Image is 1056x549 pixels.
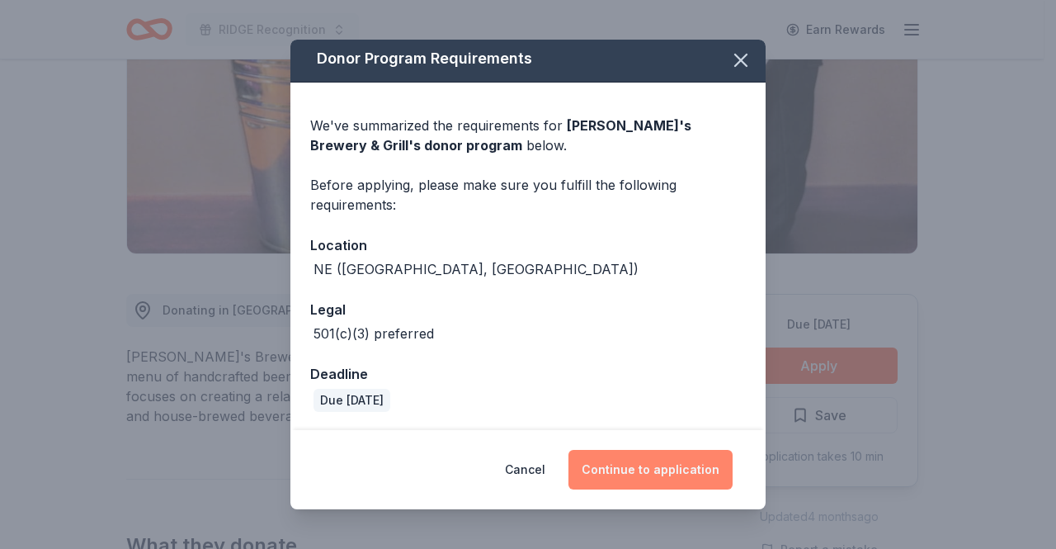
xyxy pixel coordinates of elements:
div: Location [310,234,746,256]
div: We've summarized the requirements for below. [310,116,746,155]
div: Deadline [310,363,746,385]
div: Due [DATE] [313,389,390,412]
div: Before applying, please make sure you fulfill the following requirements: [310,175,746,215]
button: Continue to application [568,450,733,490]
button: Cancel [505,450,545,490]
div: Donor Program Requirements [290,35,766,83]
div: Legal [310,299,746,320]
div: 501(c)(3) preferred [313,324,434,343]
div: NE ([GEOGRAPHIC_DATA], [GEOGRAPHIC_DATA]) [313,259,639,279]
